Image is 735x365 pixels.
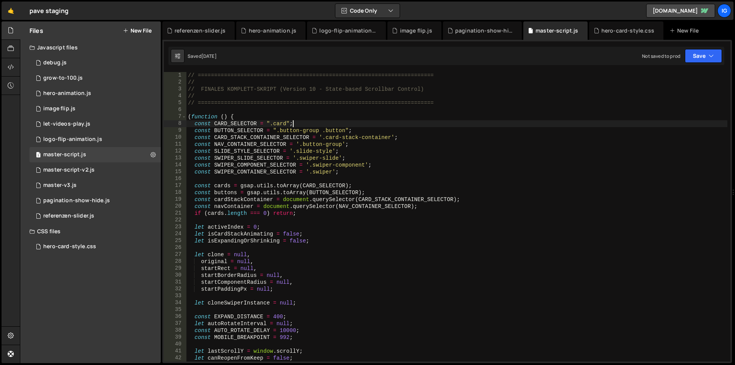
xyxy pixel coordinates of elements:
[29,86,161,101] div: 16760/45785.js
[164,341,186,348] div: 40
[29,239,161,254] div: 16760/45784.css
[164,265,186,272] div: 29
[164,86,186,93] div: 3
[29,101,161,116] div: 16760/46741.js
[164,279,186,286] div: 31
[43,90,91,97] div: hero-animation.js
[29,162,161,178] div: 16760/45980.js
[164,334,186,341] div: 39
[2,2,20,20] a: 🤙
[164,348,186,355] div: 41
[164,224,186,231] div: 23
[29,116,161,132] div: 16760/46836.js
[29,147,161,162] div: 16760/45786.js
[123,28,152,34] button: New File
[717,4,731,18] a: ig
[29,208,161,224] div: 16760/47295.js
[43,182,77,189] div: master-v3.js
[164,79,186,86] div: 2
[164,300,186,306] div: 34
[164,127,186,134] div: 9
[164,196,186,203] div: 19
[164,251,186,258] div: 27
[164,306,186,313] div: 35
[536,27,578,34] div: master-script.js
[642,53,680,59] div: Not saved to prod
[29,132,161,147] div: 16760/46375.js
[201,53,217,59] div: [DATE]
[164,100,186,106] div: 5
[43,243,96,250] div: hero-card-style.css
[43,197,110,204] div: pagination-show-hide.js
[43,105,75,112] div: image flip.js
[670,27,702,34] div: New File
[29,178,161,193] div: 16760/46055.js
[20,224,161,239] div: CSS files
[164,106,186,113] div: 6
[36,152,41,159] span: 1
[164,155,186,162] div: 13
[164,162,186,169] div: 14
[175,27,225,34] div: referenzen-slider.js
[164,327,186,334] div: 38
[29,26,43,35] h2: Files
[43,151,86,158] div: master-script.js
[164,120,186,127] div: 8
[164,134,186,141] div: 10
[164,272,186,279] div: 30
[43,121,90,128] div: let-videos-play.js
[400,27,432,34] div: image flip.js
[29,193,161,208] div: 16760/46600.js
[164,293,186,300] div: 33
[335,4,400,18] button: Code Only
[43,167,95,173] div: master-script-v2.js
[43,75,83,82] div: grow-to-100.js
[164,313,186,320] div: 36
[29,70,161,86] div: 16760/45783.js
[188,53,217,59] div: Saved
[164,217,186,224] div: 22
[164,182,186,189] div: 17
[164,113,186,120] div: 7
[249,27,297,34] div: hero-animation.js
[164,355,186,362] div: 42
[455,27,513,34] div: pagination-show-hide.js
[164,175,186,182] div: 16
[319,27,377,34] div: logo-flip-animation.js
[43,213,94,219] div: referenzen-slider.js
[29,55,161,70] div: 16760/46602.js
[646,4,715,18] a: [DOMAIN_NAME]
[164,244,186,251] div: 26
[164,93,186,100] div: 4
[20,40,161,55] div: Javascript files
[164,72,186,79] div: 1
[164,286,186,293] div: 32
[43,136,102,143] div: logo-flip-animation.js
[164,237,186,244] div: 25
[164,258,186,265] div: 28
[601,27,654,34] div: hero-card-style.css
[164,203,186,210] div: 20
[164,141,186,148] div: 11
[164,148,186,155] div: 12
[164,320,186,327] div: 37
[43,59,67,66] div: debug.js
[685,49,722,63] button: Save
[164,169,186,175] div: 15
[164,231,186,237] div: 24
[29,6,69,15] div: pave staging
[164,210,186,217] div: 21
[164,189,186,196] div: 18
